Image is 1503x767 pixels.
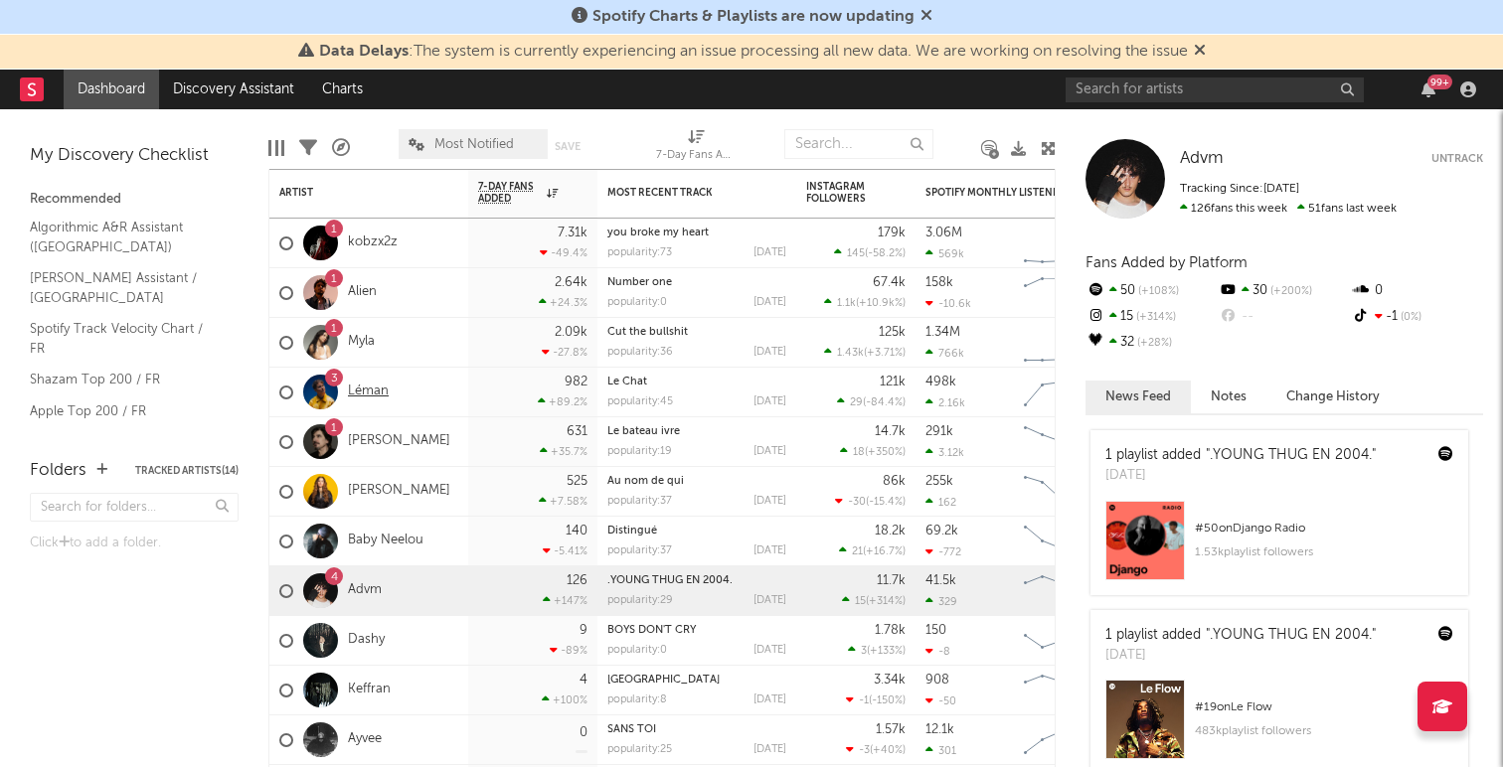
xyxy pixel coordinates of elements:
div: 1 playlist added [1105,625,1376,646]
span: Most Notified [434,138,514,151]
a: Advm [1180,149,1224,169]
a: Distingué [607,526,657,537]
div: 30 [1218,278,1350,304]
div: [DATE] [753,496,786,507]
div: 7-Day Fans Added (7-Day Fans Added) [656,144,736,168]
a: ".YOUNG THUG EN 2004." [1206,628,1376,642]
svg: Chart title [1015,467,1104,517]
svg: Chart title [1015,616,1104,666]
div: 86k [883,475,906,488]
span: +200 % [1267,286,1312,297]
div: popularity: 8 [607,694,667,705]
div: 2.09k [555,326,587,339]
input: Search for folders... [30,493,239,522]
div: 525 [567,475,587,488]
div: PALERMO [607,675,786,686]
a: Algorithmic A&R Assistant ([GEOGRAPHIC_DATA]) [30,217,219,257]
div: ( ) [840,445,906,458]
a: Discovery Assistant [159,70,308,109]
div: SANS TOI [607,724,786,735]
a: SANS TOI [607,724,656,735]
a: Le bateau ivre [607,426,680,437]
div: 255k [925,475,953,488]
div: 32 [1085,330,1218,356]
a: Apple Top 200 / FR [30,400,219,422]
a: Dashboard [64,70,159,109]
div: [DATE] [753,545,786,556]
span: +350 % [868,447,903,458]
div: 498k [925,376,956,388]
div: +35.7 % [540,445,587,458]
div: ( ) [846,693,906,706]
a: Cut the bullshit [607,327,688,338]
span: 18 [853,447,865,458]
span: +108 % [1135,286,1179,297]
div: ( ) [842,594,906,607]
span: +3.71 % [867,348,903,359]
div: 150 [925,624,946,637]
a: Keffran [348,682,391,698]
a: Baby Neelou [348,533,423,549]
svg: Chart title [1015,417,1104,467]
div: Filters [299,119,317,177]
div: 329 [925,595,957,608]
div: Au nom de qui [607,476,786,487]
div: 9 [580,624,587,637]
div: ( ) [824,296,906,309]
span: 126 fans this week [1180,203,1287,215]
a: [PERSON_NAME] Assistant / [GEOGRAPHIC_DATA] [30,267,219,308]
div: [DATE] [753,645,786,656]
div: 7.31k [558,227,587,239]
a: Au nom de qui [607,476,684,487]
div: Folders [30,459,86,483]
div: [DATE] [753,446,786,457]
div: [DATE] [1105,646,1376,666]
button: Tracked Artists(14) [135,466,239,476]
span: -1 [859,695,869,706]
div: 18.2k [875,525,906,537]
span: -15.4 % [869,497,903,508]
span: Tracking Since: [DATE] [1180,183,1299,195]
a: [PERSON_NAME] [348,483,450,500]
a: #50onDjango Radio1.53kplaylist followers [1090,501,1468,595]
span: 7-Day Fans Added [478,181,542,205]
div: My Discovery Checklist [30,144,239,168]
div: 1.34M [925,326,960,339]
div: # 50 on Django Radio [1195,517,1453,540]
a: Alien [348,284,377,301]
a: Léman [348,383,389,400]
a: Spotify Track Velocity Chart / FR [30,318,219,359]
div: 99 + [1427,75,1452,89]
div: 569k [925,247,964,260]
div: -8 [925,645,950,658]
div: [DATE] [753,396,786,407]
svg: Chart title [1015,219,1104,268]
div: -772 [925,545,961,558]
div: popularity: 37 [607,545,672,556]
div: 69.2k [925,525,958,537]
div: 125k [879,326,906,339]
span: 0 % [1398,312,1421,323]
span: Dismiss [920,9,932,25]
div: -89 % [550,644,587,657]
span: Dismiss [1194,44,1206,60]
div: [DATE] [753,595,786,606]
div: 140 [566,525,587,537]
div: 301 [925,744,956,757]
div: 50 [1085,278,1218,304]
div: 11.7k [877,574,906,587]
div: you broke my heart [607,228,786,238]
div: Distingué [607,526,786,537]
input: Search for artists [1066,77,1364,102]
div: 1.57k [876,723,906,736]
a: .YOUNG THUG EN 2004. [607,575,733,586]
span: 29 [850,397,863,408]
div: ( ) [839,544,906,557]
span: 15 [855,596,866,607]
a: Advm [348,582,382,599]
div: [DATE] [753,744,786,755]
span: 1.1k [837,298,856,309]
span: +314 % [869,596,903,607]
input: Search... [784,129,933,159]
a: Charts [308,70,377,109]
